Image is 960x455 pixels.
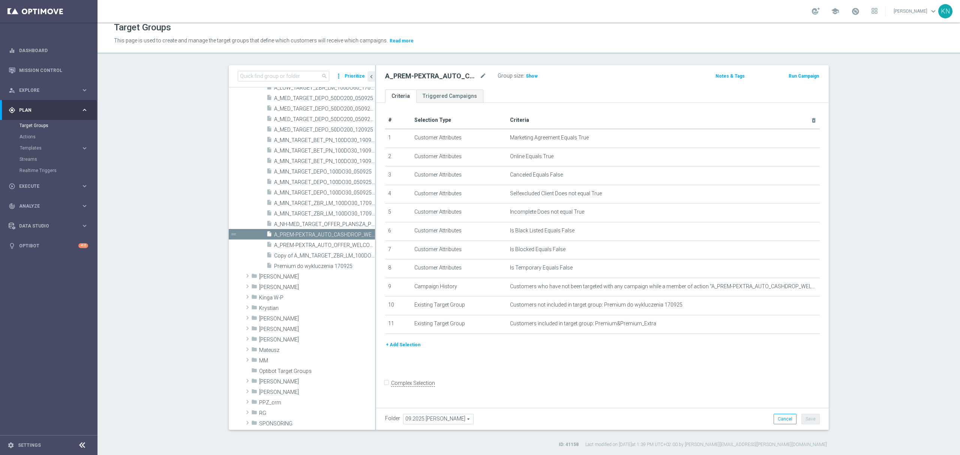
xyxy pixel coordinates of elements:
[251,304,257,313] i: folder
[811,117,817,123] i: delete_forever
[259,316,375,322] span: Marcin G
[9,223,81,229] div: Data Studio
[8,67,88,73] button: Mission Control
[274,179,375,186] span: A_MIN_TARGET_DEPO_100DO30_050925_PUSH
[78,243,88,248] div: +10
[266,168,272,177] i: insert_drive_file
[8,183,88,189] div: play_circle_outline Execute keyboard_arrow_right
[274,242,375,248] span: A_PREM-PEXTRA_AUTO_OFFER_WELCOME_PW_BEZ_MRKT_WEEKLY
[411,148,507,166] td: Customer Attributes
[411,129,507,148] td: Customer Attributes
[266,231,272,239] i: insert_drive_file
[411,241,507,259] td: Customer Attributes
[389,37,414,45] button: Read more
[9,40,88,60] div: Dashboard
[8,107,88,113] div: gps_fixed Plan keyboard_arrow_right
[367,71,375,82] button: chevron_left
[9,242,15,249] i: lightbulb
[259,326,375,332] span: Maria M.
[385,90,416,103] a: Criteria
[385,148,411,166] td: 2
[114,37,388,43] span: This page is used to create and manage the target groups that define which customers will receive...
[266,136,272,145] i: insert_drive_file
[8,203,88,209] button: track_changes Analyze keyboard_arrow_right
[8,48,88,54] button: equalizer Dashboard
[81,87,88,94] i: keyboard_arrow_right
[274,95,375,102] span: A_MED_TARGET_DEPO_50DO200_050925
[274,116,375,123] span: A_MED_TARGET_DEPO_50DO200_050925_SMS
[938,4,952,18] div: KN
[251,367,257,376] i: folder
[8,223,88,229] button: Data Studio keyboard_arrow_right
[510,227,574,234] span: Is Black Listed Equals False
[385,296,411,315] td: 10
[266,252,272,260] i: insert_drive_file
[480,72,486,81] i: mode_edit
[81,106,88,114] i: keyboard_arrow_right
[831,7,839,15] span: school
[343,71,366,81] button: Prioritize
[274,190,375,196] span: A_MIN_TARGET_DEPO_100DO30_050925_SMS
[510,283,817,290] span: Customers who have not been targeted with any campaign while a member of action "A_PREM-PEXTRA_AU...
[274,221,375,227] span: A_NH-MED_TARGET_OFFER_PLANSZA_POLFIN_050925
[774,414,796,424] button: Cancel
[274,148,375,154] span: A_MIN_TARGET_BET_PN_100DO30_190925_MAIL
[9,107,15,114] i: gps_fixed
[251,315,257,323] i: folder
[321,73,327,79] span: search
[251,409,257,418] i: folder
[8,87,88,93] button: person_search Explore keyboard_arrow_right
[526,73,538,79] span: Show
[274,200,375,207] span: A_MIN_TARGET_ZBR_LM_100DO30_170925
[385,415,400,422] label: Folder
[385,222,411,241] td: 6
[259,400,375,406] span: PPZ_crm
[266,94,272,103] i: insert_drive_file
[9,203,15,210] i: track_changes
[385,166,411,185] td: 3
[20,146,73,150] span: Templates
[510,172,563,178] span: Canceled Equals False
[385,129,411,148] td: 1
[19,145,88,151] button: Templates keyboard_arrow_right
[559,442,579,448] label: ID: 41158
[7,442,14,449] i: settings
[411,315,507,334] td: Existing Target Group
[251,283,257,292] i: folder
[274,169,375,175] span: A_MIN_TARGET_DEPO_100DO30_050925
[251,378,257,386] i: folder
[274,85,375,91] span: A_LOW_TARGET_ZBR_LM_100DO60_170925_PUSH
[19,184,81,189] span: Execute
[238,71,329,81] input: Quick find group or folder
[893,6,938,17] a: [PERSON_NAME]keyboard_arrow_down
[19,168,78,174] a: Realtime Triggers
[19,165,97,176] div: Realtime Triggers
[266,115,272,124] i: insert_drive_file
[510,135,589,141] span: Marketing Agreement Equals True
[274,263,375,269] span: Premium do wykluczenia 170925
[251,346,257,355] i: folder
[411,204,507,222] td: Customer Attributes
[266,105,272,114] i: insert_drive_file
[801,414,820,424] button: Save
[19,156,78,162] a: Streams
[19,120,97,131] div: Target Groups
[368,73,375,80] i: chevron_left
[391,380,435,387] label: Complex Selection
[788,72,820,80] button: Run Campaign
[81,183,88,190] i: keyboard_arrow_right
[510,209,584,215] span: Incomplete Does not equal True
[259,368,375,374] span: Optibot Target Groups
[19,204,81,208] span: Analyze
[498,73,523,79] label: Group size
[19,40,88,60] a: Dashboard
[385,278,411,296] td: 9
[510,246,565,253] span: Is Blocked Equals False
[510,153,553,160] span: Online Equals True
[411,259,507,278] td: Customer Attributes
[416,90,483,103] a: Triggered Campaigns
